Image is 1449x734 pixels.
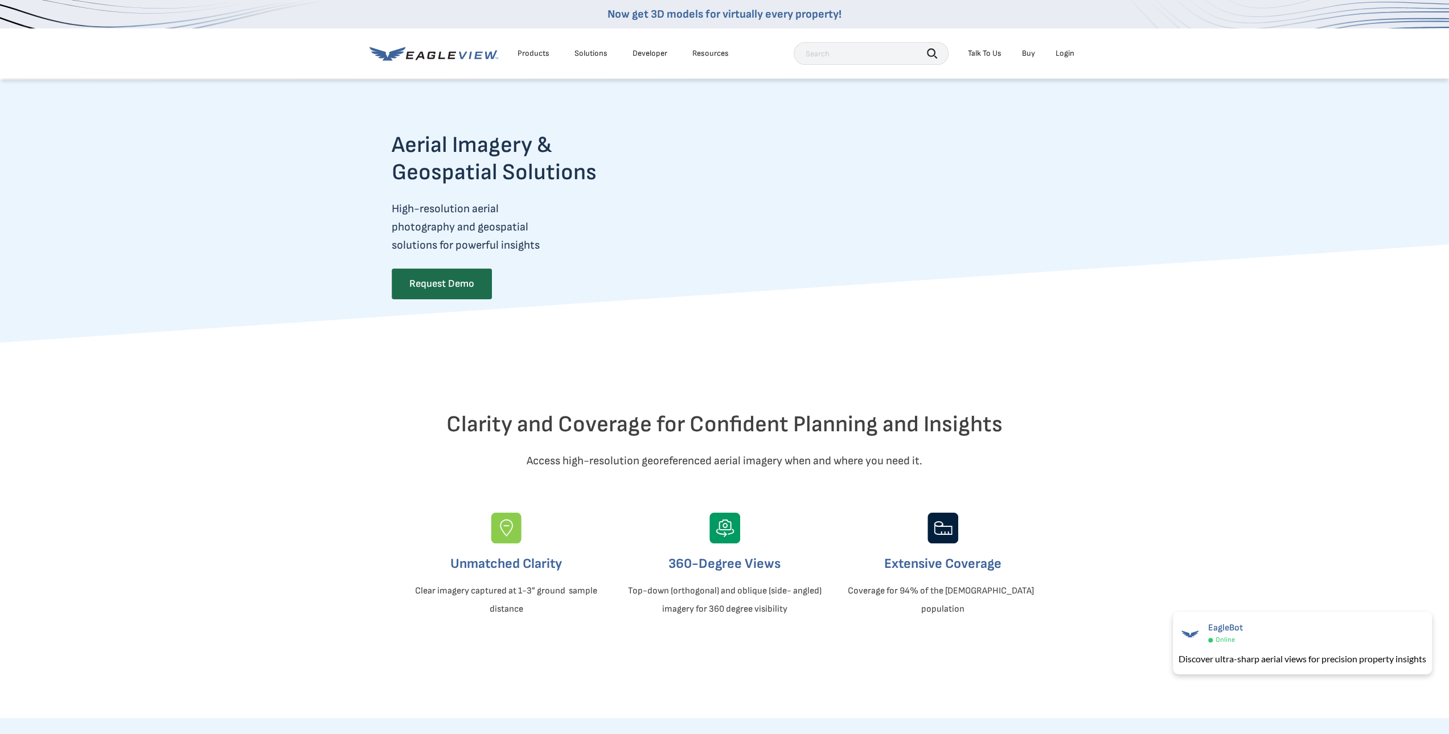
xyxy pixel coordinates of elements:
a: Developer [633,48,667,59]
h2: Aerial Imagery & Geospatial Solutions [392,131,641,186]
span: EagleBot [1208,622,1243,633]
div: Talk To Us [968,48,1001,59]
a: Buy [1022,48,1035,59]
h3: Unmatched Clarity [407,555,606,573]
p: High-resolution aerial photography and geospatial solutions for powerful insights [392,200,641,254]
div: Solutions [574,48,607,59]
p: Clear imagery captured at 1-3” ground sample distance [407,582,606,618]
p: Access high-resolution georeferenced aerial imagery when and where you need it. [392,452,1058,470]
h2: Clarity and Coverage for Confident Planning and Insights [392,411,1058,438]
div: Login [1056,48,1074,59]
p: Top-down (orthogonal) and oblique (side- angled) imagery for 360 degree visibility [625,582,824,618]
div: Resources [692,48,729,59]
img: EagleBot [1179,622,1201,645]
div: Discover ultra-sharp aerial views for precision property insights [1179,652,1426,666]
span: Online [1216,636,1235,644]
div: Products [518,48,549,59]
h3: Extensive Coverage [843,555,1042,573]
a: Now get 3D models for virtually every property! [607,7,842,21]
h3: 360-Degree Views [625,555,824,573]
p: Coverage for 94% of the [DEMOGRAPHIC_DATA] population [843,582,1042,618]
input: Search [794,42,949,65]
a: Request Demo [392,269,492,299]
